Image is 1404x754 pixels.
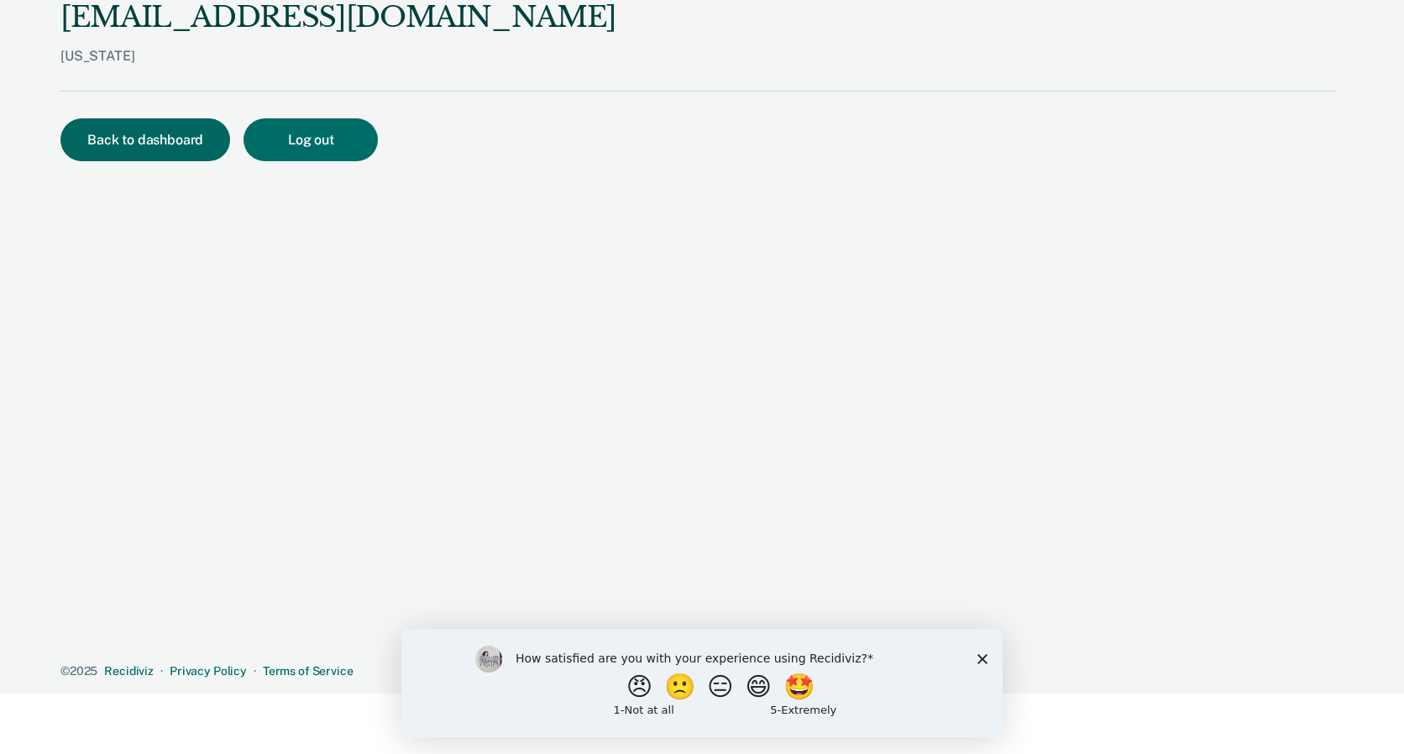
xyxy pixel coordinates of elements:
[60,48,616,91] div: [US_STATE]
[401,629,1003,737] iframe: Survey by Kim from Recidiviz
[60,664,97,678] span: © 2025
[244,118,378,161] button: Log out
[170,664,247,678] a: Privacy Policy
[263,664,354,678] a: Terms of Service
[60,664,1337,678] div: · ·
[104,664,154,678] a: Recidiviz
[60,134,244,147] a: Back to dashboard
[60,118,230,161] button: Back to dashboard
